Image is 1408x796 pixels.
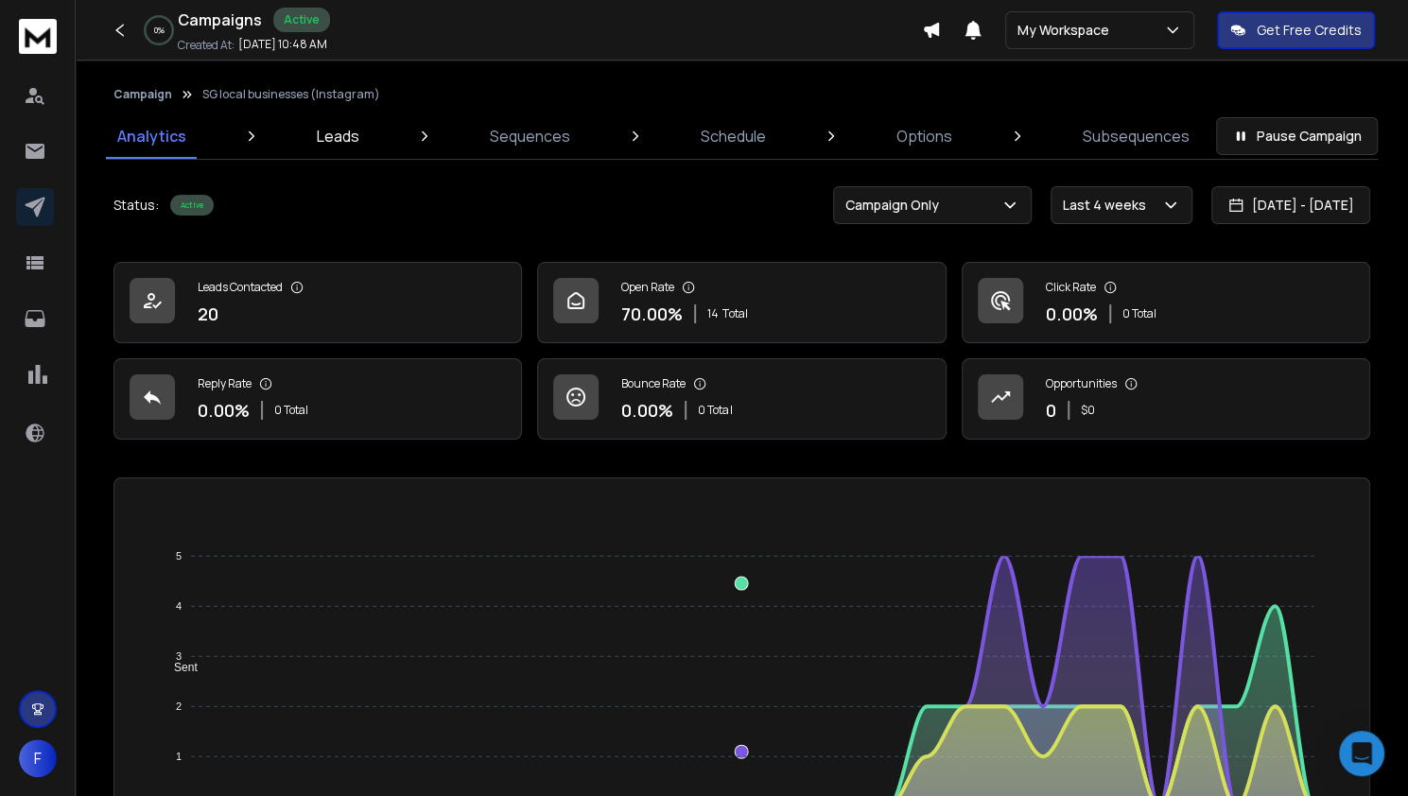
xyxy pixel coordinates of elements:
p: Sequences [490,125,570,147]
p: Last 4 weeks [1063,196,1154,215]
span: Sent [160,661,198,674]
a: Leads [305,113,371,159]
p: $ 0 [1081,403,1095,418]
span: 14 [707,306,719,321]
a: Click Rate0.00%0 Total [962,262,1370,343]
a: Bounce Rate0.00%0 Total [537,358,946,440]
p: SG local businesses (Instagram) [202,87,380,102]
p: My Workspace [1017,21,1117,40]
span: Total [722,306,747,321]
div: Open Intercom Messenger [1339,731,1384,776]
p: Reply Rate [198,376,252,391]
p: 0.00 % [1046,301,1098,327]
div: Active [273,8,330,32]
p: Opportunities [1046,376,1117,391]
button: Campaign [113,87,172,102]
button: [DATE] - [DATE] [1211,186,1370,224]
tspan: 4 [176,600,182,612]
p: Get Free Credits [1257,21,1362,40]
p: Subsequences [1083,125,1190,147]
a: Opportunities0$0 [962,358,1370,440]
a: Leads Contacted20 [113,262,522,343]
p: Status: [113,196,159,215]
button: Pause Campaign [1216,117,1378,155]
tspan: 2 [176,701,182,712]
p: [DATE] 10:48 AM [238,37,327,52]
p: 0 Total [698,403,732,418]
p: Schedule [701,125,766,147]
p: Bounce Rate [621,376,686,391]
a: Analytics [106,113,198,159]
p: Click Rate [1046,280,1096,295]
p: 0 Total [1122,306,1156,321]
p: Campaign Only [845,196,947,215]
p: Options [896,125,952,147]
tspan: 3 [176,650,182,662]
img: logo [19,19,57,54]
a: Sequences [478,113,582,159]
p: 0.00 % [198,397,250,424]
button: F [19,739,57,777]
a: Options [885,113,964,159]
p: 0.00 % [621,397,673,424]
p: Created At: [178,38,235,53]
p: Analytics [117,125,186,147]
h1: Campaigns [178,9,262,31]
button: Get Free Credits [1217,11,1375,49]
a: Reply Rate0.00%0 Total [113,358,522,440]
a: Subsequences [1071,113,1201,159]
div: Active [170,195,214,216]
p: 0 % [154,25,165,36]
p: 0 Total [274,403,308,418]
p: 70.00 % [621,301,683,327]
a: Schedule [689,113,777,159]
p: Leads [317,125,359,147]
p: Open Rate [621,280,674,295]
p: 0 [1046,397,1056,424]
tspan: 1 [176,751,182,762]
p: 20 [198,301,218,327]
a: Open Rate70.00%14Total [537,262,946,343]
p: Leads Contacted [198,280,283,295]
tspan: 5 [176,550,182,562]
